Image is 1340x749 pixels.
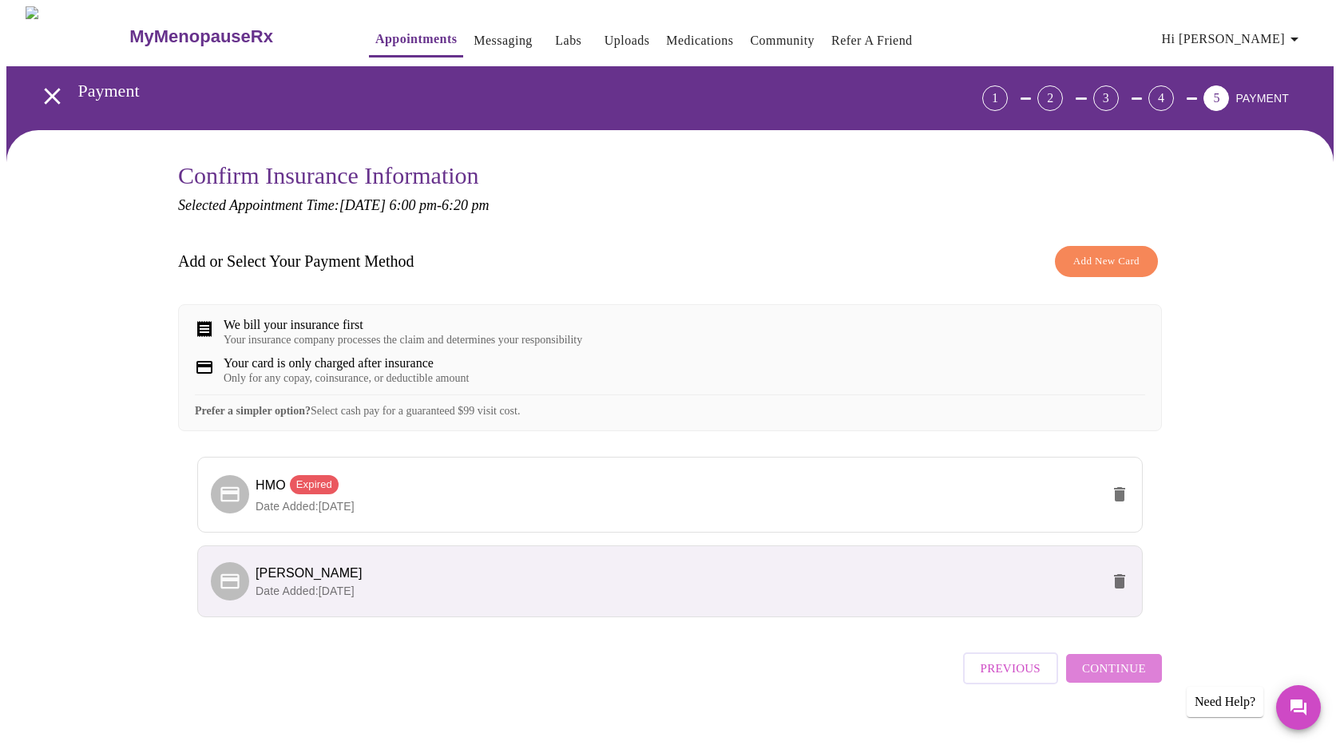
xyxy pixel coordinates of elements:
div: We bill your insurance first [224,318,582,332]
a: Appointments [375,28,457,50]
strong: Prefer a simpler option? [195,405,311,417]
div: 1 [982,85,1008,111]
div: 4 [1148,85,1174,111]
span: Date Added: [DATE] [256,500,355,513]
h3: MyMenopauseRx [129,26,273,47]
div: Your insurance company processes the claim and determines your responsibility [224,334,582,347]
div: Need Help? [1187,687,1263,717]
button: Refer a Friend [825,25,919,57]
button: Hi [PERSON_NAME] [1156,23,1310,55]
span: Expired [290,477,339,493]
h3: Confirm Insurance Information [178,162,1162,189]
img: MyMenopauseRx Logo [26,6,128,66]
div: 5 [1203,85,1229,111]
span: [PERSON_NAME] [256,566,363,580]
h3: Payment [78,81,894,101]
button: Labs [543,25,594,57]
button: Continue [1066,654,1162,683]
div: 3 [1093,85,1119,111]
button: delete [1100,475,1139,513]
em: Selected Appointment Time: [DATE] 6:00 pm - 6:20 pm [178,197,489,213]
a: Medications [666,30,733,52]
div: Select cash pay for a guaranteed $99 visit cost. [195,394,1145,418]
a: Community [750,30,815,52]
span: Date Added: [DATE] [256,585,355,597]
span: Add New Card [1073,252,1140,271]
a: Labs [555,30,581,52]
button: Community [743,25,821,57]
button: Appointments [369,23,463,57]
button: Add New Card [1055,246,1158,277]
a: Uploads [605,30,650,52]
button: Messages [1276,685,1321,730]
span: PAYMENT [1235,92,1289,105]
a: Messaging [474,30,532,52]
div: 2 [1037,85,1063,111]
span: Previous [981,658,1041,679]
button: delete [1100,562,1139,600]
button: Medications [660,25,739,57]
a: Refer a Friend [831,30,913,52]
button: Messaging [467,25,538,57]
button: Uploads [598,25,656,57]
div: Your card is only charged after insurance [224,356,469,371]
span: HMO [256,478,339,492]
span: Hi [PERSON_NAME] [1162,28,1304,50]
div: Only for any copay, coinsurance, or deductible amount [224,372,469,385]
button: Previous [963,652,1058,684]
a: MyMenopauseRx [128,9,337,65]
button: open drawer [29,73,76,120]
span: Continue [1082,658,1146,679]
h3: Add or Select Your Payment Method [178,252,414,271]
